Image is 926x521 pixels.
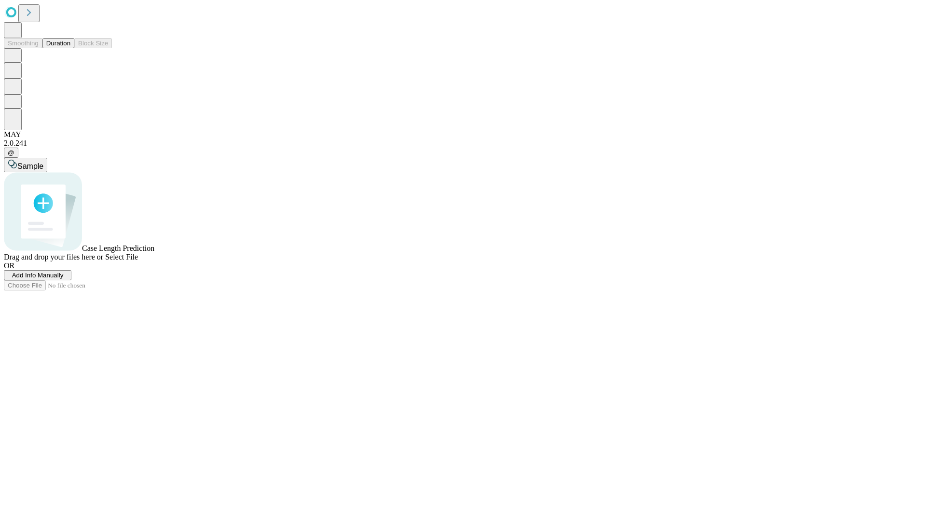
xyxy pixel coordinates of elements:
[4,253,103,261] span: Drag and drop your files here or
[4,130,922,139] div: MAY
[4,38,42,48] button: Smoothing
[82,244,154,252] span: Case Length Prediction
[74,38,112,48] button: Block Size
[4,158,47,172] button: Sample
[42,38,74,48] button: Duration
[4,270,71,280] button: Add Info Manually
[17,162,43,170] span: Sample
[105,253,138,261] span: Select File
[12,272,64,279] span: Add Info Manually
[8,149,14,156] span: @
[4,261,14,270] span: OR
[4,148,18,158] button: @
[4,139,922,148] div: 2.0.241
